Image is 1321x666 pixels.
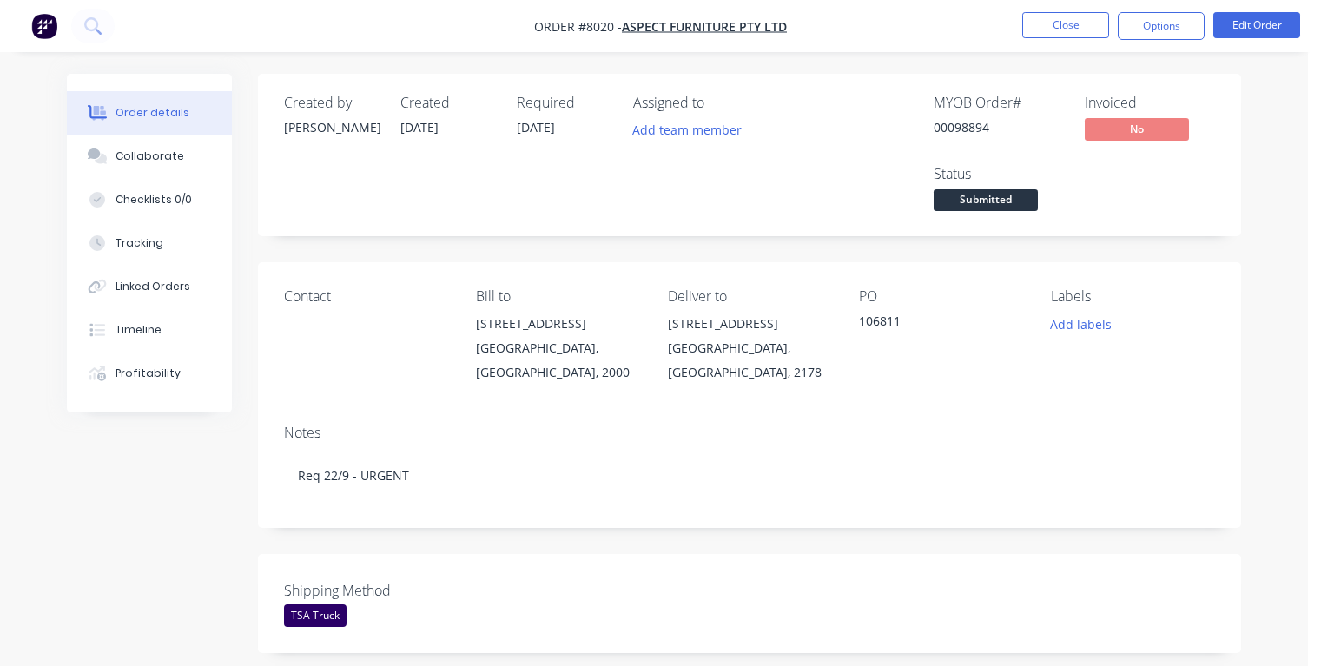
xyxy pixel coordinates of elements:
button: Checklists 0/0 [67,178,232,221]
button: Profitability [67,352,232,395]
div: Required [517,95,612,111]
div: Created by [284,95,380,111]
button: Linked Orders [67,265,232,308]
div: [STREET_ADDRESS][GEOGRAPHIC_DATA], [GEOGRAPHIC_DATA], 2178 [668,312,832,385]
span: Submitted [934,189,1038,211]
span: [DATE] [400,119,439,135]
span: [DATE] [517,119,555,135]
div: Invoiced [1085,95,1215,111]
div: Created [400,95,496,111]
div: 00098894 [934,118,1064,136]
div: Timeline [116,322,162,338]
div: Checklists 0/0 [116,192,192,208]
div: Notes [284,425,1215,441]
div: Profitability [116,366,181,381]
div: [STREET_ADDRESS] [476,312,640,336]
div: Order details [116,105,189,121]
div: [GEOGRAPHIC_DATA], [GEOGRAPHIC_DATA], 2178 [668,336,832,385]
button: Options [1118,12,1205,40]
label: Shipping Method [284,580,501,601]
div: [GEOGRAPHIC_DATA], [GEOGRAPHIC_DATA], 2000 [476,336,640,385]
button: Collaborate [67,135,232,178]
button: Add team member [633,118,751,142]
div: TSA Truck [284,604,347,627]
div: Contact [284,288,448,305]
button: Add labels [1041,312,1121,335]
button: Add team member [624,118,751,142]
button: Edit Order [1213,12,1300,38]
div: Bill to [476,288,640,305]
div: 106811 [859,312,1023,336]
span: Order #8020 - [534,18,622,35]
button: Submitted [934,189,1038,215]
div: MYOB Order # [934,95,1064,111]
div: [STREET_ADDRESS][GEOGRAPHIC_DATA], [GEOGRAPHIC_DATA], 2000 [476,312,640,385]
div: Tracking [116,235,163,251]
img: Factory [31,13,57,39]
div: Labels [1051,288,1215,305]
div: [PERSON_NAME] [284,118,380,136]
button: Close [1022,12,1109,38]
div: Collaborate [116,148,184,164]
div: Req 22/9 - URGENT [284,449,1215,502]
a: Aspect Furniture Pty Ltd [622,18,787,35]
div: Linked Orders [116,279,190,294]
div: Status [934,166,1064,182]
span: No [1085,118,1189,140]
button: Timeline [67,308,232,352]
button: Order details [67,91,232,135]
div: [STREET_ADDRESS] [668,312,832,336]
div: PO [859,288,1023,305]
div: Deliver to [668,288,832,305]
div: Assigned to [633,95,807,111]
button: Tracking [67,221,232,265]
